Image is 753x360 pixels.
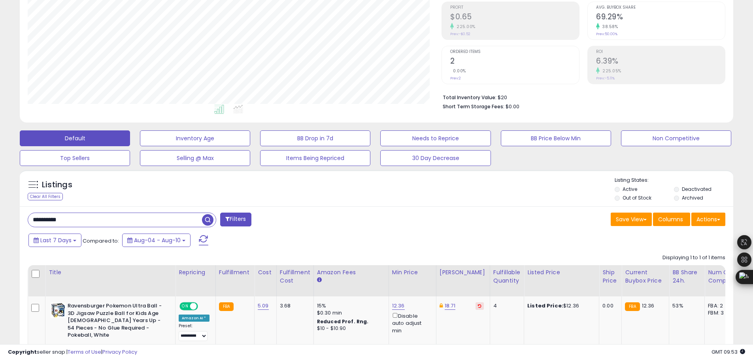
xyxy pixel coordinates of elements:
div: Num of Comp. [708,268,737,285]
div: Min Price [392,268,433,277]
div: BB Share 24h. [672,268,701,285]
span: Last 7 Days [40,236,72,244]
button: Actions [691,213,725,226]
div: Ship Price [602,268,618,285]
button: Save View [611,213,652,226]
span: Columns [658,215,683,223]
div: $10 - $10.90 [317,325,383,332]
div: Fulfillment [219,268,251,277]
p: Listing States: [615,177,733,184]
h2: 69.29% [596,12,725,23]
button: 30 Day Decrease [380,150,491,166]
div: Preset: [179,323,209,341]
li: $20 [443,92,719,102]
button: Aug-04 - Aug-10 [122,234,191,247]
button: Needs to Reprice [380,130,491,146]
h2: 6.39% [596,57,725,67]
div: Disable auto adjust min [392,311,430,334]
div: 15% [317,302,383,309]
div: Fulfillment Cost [280,268,310,285]
div: $0.30 min [317,309,383,317]
strong: Copyright [8,348,37,356]
h5: Listings [42,179,72,190]
b: Ravensburger Pokemon Ultra Ball - 3D Jigsaw Puzzle Ball for Kids Age [DEMOGRAPHIC_DATA] Years Up ... [68,302,164,341]
small: Prev: -$0.52 [450,32,470,36]
span: 12.36 [642,302,655,309]
small: 225.00% [454,24,476,30]
span: Ordered Items [450,50,579,54]
div: FBA: 2 [708,302,734,309]
small: 38.58% [600,24,618,30]
button: Filters [220,213,251,226]
a: 18.71 [445,302,455,310]
div: Repricing [179,268,212,277]
span: Compared to: [83,237,119,245]
span: $0.00 [506,103,519,110]
div: $12.36 [527,302,593,309]
a: Privacy Policy [102,348,137,356]
div: Fulfillable Quantity [493,268,521,285]
small: Prev: -5.11% [596,76,615,81]
div: 3.68 [280,302,308,309]
button: Default [20,130,130,146]
h2: $0.65 [450,12,579,23]
small: Prev: 50.00% [596,32,617,36]
div: 4 [493,302,518,309]
button: Columns [653,213,690,226]
button: Non Competitive [621,130,731,146]
label: Deactivated [682,186,711,192]
div: Cost [258,268,273,277]
div: 0.00 [602,302,615,309]
small: Prev: 2 [450,76,461,81]
div: [PERSON_NAME] [440,268,487,277]
div: seller snap | | [8,349,137,356]
button: Top Sellers [20,150,130,166]
a: 5.09 [258,302,269,310]
small: Amazon Fees. [317,277,322,284]
label: Archived [682,194,703,201]
small: 0.00% [450,68,466,74]
button: Inventory Age [140,130,250,146]
div: Amazon AI * [179,315,209,322]
button: BB Drop in 7d [260,130,370,146]
button: Last 7 Days [28,234,81,247]
button: BB Price Below Min [501,130,611,146]
b: Short Term Storage Fees: [443,103,504,110]
button: Selling @ Max [140,150,250,166]
img: 51jmjAwc0JL._SL40_.jpg [51,302,66,318]
label: Active [623,186,637,192]
div: Clear All Filters [28,193,63,200]
div: Amazon Fees [317,268,385,277]
div: Current Buybox Price [625,268,666,285]
div: Title [49,268,172,277]
span: OFF [197,303,209,310]
div: Listed Price [527,268,596,277]
a: 12.36 [392,302,405,310]
h2: 2 [450,57,579,67]
a: Terms of Use [68,348,101,356]
b: Total Inventory Value: [443,94,496,101]
span: Avg. Buybox Share [596,6,725,10]
span: ROI [596,50,725,54]
span: Aug-04 - Aug-10 [134,236,181,244]
label: Out of Stock [623,194,651,201]
span: ON [180,303,190,310]
small: FBA [625,302,640,311]
span: 2025-08-18 09:53 GMT [711,348,745,356]
div: Displaying 1 to 1 of 1 items [662,254,725,262]
b: Listed Price: [527,302,563,309]
small: 225.05% [600,68,621,74]
span: Profit [450,6,579,10]
b: Reduced Prof. Rng. [317,318,369,325]
div: FBM: 3 [708,309,734,317]
div: 53% [672,302,698,309]
small: FBA [219,302,234,311]
button: Items Being Repriced [260,150,370,166]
